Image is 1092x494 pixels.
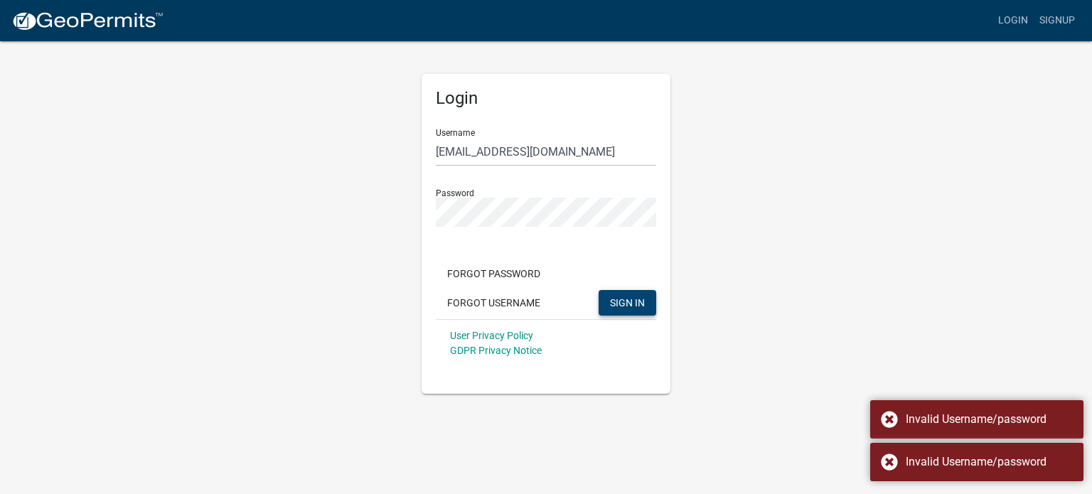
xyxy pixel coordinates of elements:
a: GDPR Privacy Notice [450,345,542,356]
button: Forgot Username [436,290,552,316]
div: Invalid Username/password [906,453,1073,471]
span: SIGN IN [610,296,645,308]
div: Invalid Username/password [906,411,1073,428]
h5: Login [436,88,656,109]
a: User Privacy Policy [450,330,533,341]
button: Forgot Password [436,261,552,286]
a: Login [992,7,1034,34]
a: Signup [1034,7,1081,34]
button: SIGN IN [599,290,656,316]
